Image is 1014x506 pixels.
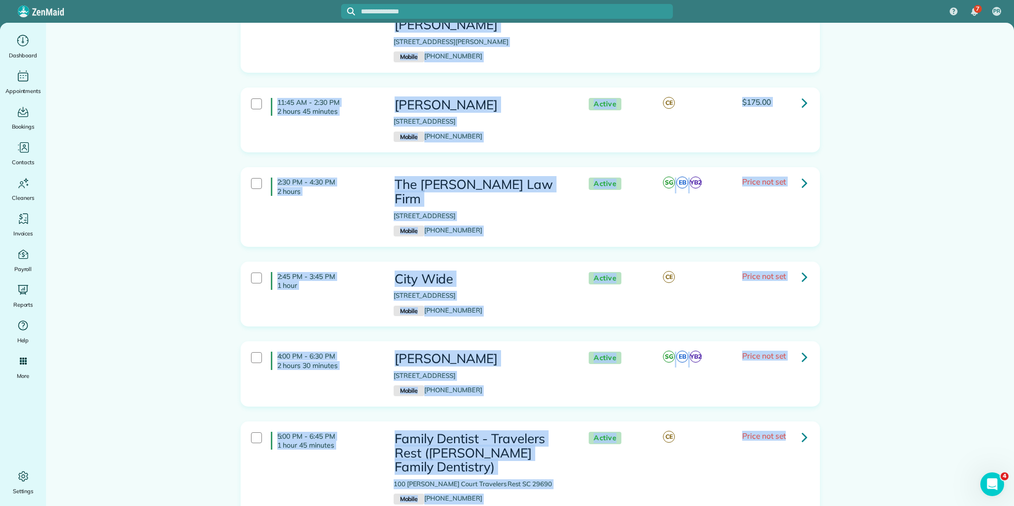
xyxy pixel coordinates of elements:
span: EB [676,351,688,363]
h4: 4:00 PM - 6:30 PM [271,352,379,369]
span: YB2 [690,177,702,188]
a: Mobile[PHONE_NUMBER] [394,386,482,394]
span: Payroll [14,264,32,274]
a: Dashboard [4,33,42,60]
span: PR [993,7,1000,15]
span: Price not set [742,271,786,281]
svg: Focus search [347,7,355,15]
span: SG [663,351,675,363]
p: [STREET_ADDRESS] [394,117,569,127]
span: Invoices [13,229,33,238]
span: Price not set [742,177,786,186]
span: Price not set [742,431,786,441]
h3: The [PERSON_NAME] Law Firm [394,178,569,206]
span: YB2 [690,351,702,363]
a: Help [4,318,42,345]
p: 1 hour 45 minutes [277,441,379,450]
a: Cleaners [4,175,42,203]
h4: 5:00 PM - 6:45 PM [271,432,379,450]
span: Active [589,432,621,444]
h3: [PERSON_NAME] & [PERSON_NAME] [394,3,569,32]
span: 4 [1001,472,1009,480]
span: CE [663,271,675,283]
h3: City Wide [394,272,569,286]
h4: 2:30 PM - 4:30 PM [271,178,379,195]
button: Focus search [341,7,355,15]
span: 7 [976,5,979,13]
span: Active [589,98,621,110]
p: 2 hours 30 minutes [277,361,379,370]
p: 100 [PERSON_NAME] Court Travelers Rest SC 29690 [394,479,569,489]
p: 2 hours 45 minutes [277,107,379,116]
h4: 11:45 AM - 2:30 PM [271,98,379,116]
iframe: Intercom live chat [980,472,1004,496]
span: Bookings [12,122,35,132]
div: 7 unread notifications [964,1,985,23]
span: Settings [13,486,34,496]
span: Dashboard [9,50,37,60]
a: Invoices [4,211,42,238]
small: Mobile [394,226,424,236]
small: Mobile [394,132,424,142]
h3: [PERSON_NAME] [394,98,569,112]
span: Reports [13,300,33,310]
p: [STREET_ADDRESS] [394,371,569,381]
p: [STREET_ADDRESS] [394,211,569,221]
h3: [PERSON_NAME] [394,352,569,366]
a: Payroll [4,246,42,274]
a: Mobile[PHONE_NUMBER] [394,52,482,60]
span: Active [589,352,621,364]
h4: 2:45 PM - 3:45 PM [271,272,379,290]
span: Help [17,335,29,345]
p: 1 hour [277,281,379,290]
small: Mobile [394,494,424,505]
span: More [17,371,29,381]
a: Settings [4,468,42,496]
p: 2 hours [277,187,379,196]
a: Bookings [4,104,42,132]
small: Mobile [394,385,424,396]
small: Mobile [394,306,424,317]
a: Reports [4,282,42,310]
a: Mobile[PHONE_NUMBER] [394,226,482,234]
p: [STREET_ADDRESS][PERSON_NAME] [394,37,569,47]
span: EB [676,177,688,188]
span: Price not set [742,351,786,361]
h3: Family Dentist - Travelers Rest ([PERSON_NAME] Family Dentistry) [394,432,569,474]
span: CE [663,97,675,109]
span: Appointments [5,86,41,96]
span: SG [663,177,675,188]
a: Appointments [4,68,42,96]
small: Mobile [394,51,424,62]
span: Active [589,272,621,284]
span: Contacts [12,157,34,167]
span: Active [589,178,621,190]
a: Mobile[PHONE_NUMBER] [394,306,482,314]
span: CE [663,431,675,443]
p: [STREET_ADDRESS] [394,291,569,301]
span: Cleaners [12,193,34,203]
span: $175.00 [742,97,771,107]
a: Contacts [4,139,42,167]
a: Mobile[PHONE_NUMBER] [394,132,482,140]
a: Mobile[PHONE_NUMBER] [394,494,482,502]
